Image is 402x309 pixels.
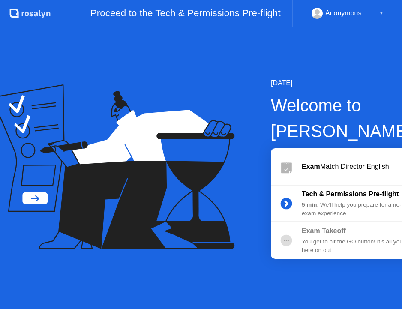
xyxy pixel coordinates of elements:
b: Tech & Permissions Pre-flight [302,190,399,198]
b: Exam Takeoff [302,227,346,234]
b: Exam [302,163,320,170]
div: ▼ [379,8,384,19]
div: Anonymous [325,8,362,19]
b: 5 min [302,201,317,208]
